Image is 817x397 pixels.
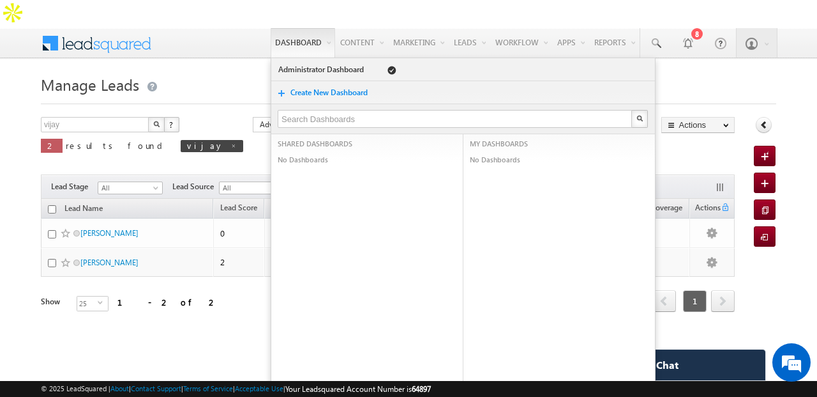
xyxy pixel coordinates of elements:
a: [PERSON_NAME] [80,228,139,238]
span: Lead Score [220,203,257,212]
a: Administrator Dashboard [278,63,368,76]
a: Leads [449,28,490,56]
span: 64897 [412,384,431,394]
a: Marketing [389,28,449,56]
a: All [219,182,284,194]
span: vijay [187,140,224,151]
a: Contact Support [131,384,181,393]
a: Lead Score [214,201,264,217]
a: Reports [590,28,640,56]
div: 8 [691,28,703,40]
span: Lead Stage [51,181,98,192]
a: About [110,384,129,393]
a: Content [336,28,388,56]
span: Manage Leads [41,74,139,95]
input: Check all records [48,205,56,214]
a: Acceptable Use [235,384,283,393]
span: ? [169,119,175,130]
span: No Dashboards [470,155,520,164]
a: next [711,292,735,312]
span: Default Dashboard [387,66,396,75]
span: Actions [690,201,721,217]
div: 0 [220,228,259,239]
span: results found [66,140,167,151]
a: Apps [553,28,589,56]
span: Your Leadsquared Account Number is [285,384,431,394]
button: Actions [661,117,735,133]
span: No Dashboards [278,155,328,164]
span: 25 [77,297,98,311]
span: All [98,182,159,194]
span: © 2025 LeadSquared | | | | | [41,383,431,395]
span: Lead Source [172,181,219,192]
div: 1 - 2 of 2 [117,295,218,309]
a: prev [652,292,676,312]
span: select [98,300,108,306]
div: 2 [220,256,259,268]
a: Dashboard [271,28,335,58]
button: ? [164,117,179,132]
a: All [98,182,163,194]
span: MY DASHBOARDS [470,138,528,150]
a: Lead Name [58,201,109,218]
a: Create New Dashboard [290,86,380,99]
a: Workflow [491,28,552,56]
img: Search [636,115,643,121]
div: Show [41,296,66,307]
span: 2 [47,140,56,151]
input: Search Dashboards [278,110,633,128]
span: SHARED DASHBOARDS [278,138,352,150]
a: [PERSON_NAME] [80,258,139,267]
span: Advanced Search [260,119,322,130]
a: Terms of Service [183,384,233,393]
a: Lead Stage [265,201,315,217]
img: Search [153,121,160,127]
span: next [711,290,735,312]
span: 1 [683,290,707,312]
span: prev [652,290,676,312]
span: All [220,182,280,194]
